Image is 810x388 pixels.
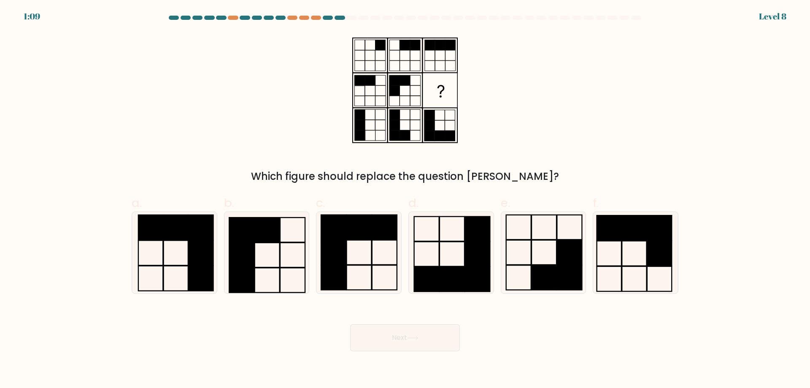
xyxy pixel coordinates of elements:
[350,324,460,351] button: Next
[132,195,142,211] span: a.
[24,10,40,23] div: 1:09
[316,195,325,211] span: c.
[224,195,234,211] span: b.
[593,195,599,211] span: f.
[137,169,673,184] div: Which figure should replace the question [PERSON_NAME]?
[501,195,510,211] span: e.
[759,10,786,23] div: Level 8
[408,195,418,211] span: d.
